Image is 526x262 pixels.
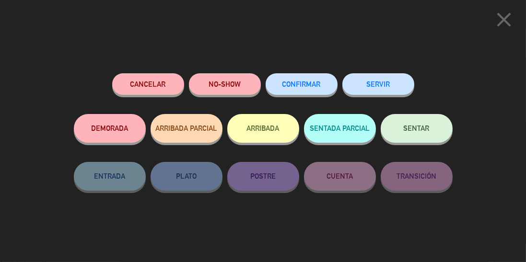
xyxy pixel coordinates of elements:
[155,124,217,132] span: ARRIBADA PARCIAL
[189,73,261,95] button: NO-SHOW
[342,73,414,95] button: SERVIR
[381,114,453,143] button: SENTAR
[112,73,184,95] button: Cancelar
[381,162,453,191] button: TRANSICIÓN
[151,114,222,143] button: ARRIBADA PARCIAL
[489,7,519,35] button: close
[266,73,338,95] button: CONFIRMAR
[74,114,146,143] button: DEMORADA
[304,162,376,191] button: CUENTA
[227,114,299,143] button: ARRIBADA
[227,162,299,191] button: POSTRE
[304,114,376,143] button: SENTADA PARCIAL
[282,80,321,88] span: CONFIRMAR
[404,124,430,132] span: SENTAR
[151,162,222,191] button: PLATO
[74,162,146,191] button: ENTRADA
[492,8,516,32] i: close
